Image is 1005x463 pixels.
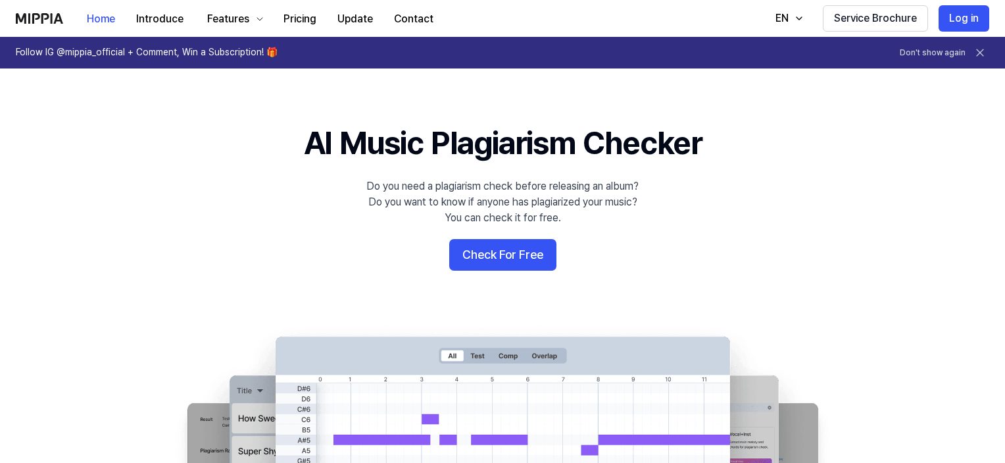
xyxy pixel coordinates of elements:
button: Features [194,6,273,32]
button: Contact [383,6,444,32]
button: Check For Free [449,239,556,271]
a: Home [76,1,126,37]
button: Introduce [126,6,194,32]
h1: AI Music Plagiarism Checker [304,121,702,165]
button: Home [76,6,126,32]
button: EN [762,5,812,32]
img: logo [16,13,63,24]
h1: Follow IG @mippia_official + Comment, Win a Subscription! 🎁 [16,46,278,59]
button: Don't show again [900,47,966,59]
button: Service Brochure [823,5,928,32]
div: Features [205,11,252,27]
a: Update [327,1,383,37]
div: EN [773,11,791,26]
button: Update [327,6,383,32]
div: Do you need a plagiarism check before releasing an album? Do you want to know if anyone has plagi... [366,178,639,226]
button: Pricing [273,6,327,32]
button: Log in [939,5,989,32]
